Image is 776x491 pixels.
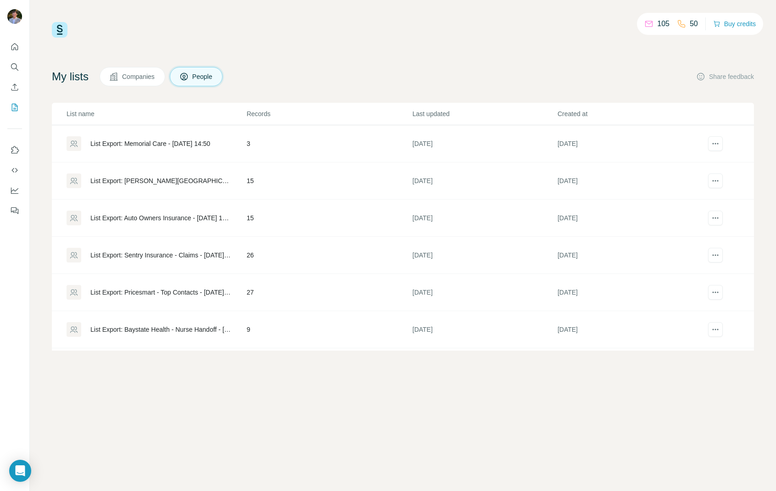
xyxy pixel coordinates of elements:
button: Enrich CSV [7,79,22,95]
td: 3 [246,125,412,162]
button: Dashboard [7,182,22,199]
td: [DATE] [557,311,702,348]
h4: My lists [52,69,89,84]
td: [DATE] [557,237,702,274]
div: List Export: [PERSON_NAME][GEOGRAPHIC_DATA][DEMOGRAPHIC_DATA] - [DATE] 17:28 [90,176,231,185]
p: 105 [657,18,670,29]
td: 15 [246,162,412,200]
button: actions [708,173,723,188]
p: Last updated [413,109,557,118]
img: Surfe Logo [52,22,67,38]
td: [DATE] [412,125,557,162]
td: [DATE] [412,200,557,237]
td: [DATE] [557,274,702,311]
span: People [192,72,213,81]
td: [DATE] [557,125,702,162]
button: My lists [7,99,22,116]
button: Buy credits [713,17,756,30]
td: 15 [246,200,412,237]
button: Quick start [7,39,22,55]
button: actions [708,322,723,337]
img: Avatar [7,9,22,24]
div: List Export: Auto Owners Insurance - [DATE] 16:55 [90,213,231,223]
td: [DATE] [412,311,557,348]
td: 10 [246,348,412,385]
p: List name [67,109,246,118]
td: [DATE] [412,348,557,385]
div: List Export: Pricesmart - Top Contacts - [DATE] 16:29 [90,288,231,297]
div: List Export: Sentry Insurance - Claims - [DATE] 16:52 [90,251,231,260]
p: Records [246,109,411,118]
button: actions [708,285,723,300]
div: Open Intercom Messenger [9,460,31,482]
div: List Export: Memorial Care - [DATE] 14:50 [90,139,210,148]
td: 9 [246,311,412,348]
td: 26 [246,237,412,274]
button: Share feedback [696,72,754,81]
p: 50 [690,18,698,29]
button: Search [7,59,22,75]
td: [DATE] [412,274,557,311]
button: Use Surfe on LinkedIn [7,142,22,158]
td: [DATE] [557,200,702,237]
td: 27 [246,274,412,311]
td: [DATE] [412,162,557,200]
button: actions [708,211,723,225]
td: [DATE] [557,348,702,385]
button: Use Surfe API [7,162,22,179]
button: actions [708,248,723,262]
td: [DATE] [412,237,557,274]
td: [DATE] [557,162,702,200]
span: Companies [122,72,156,81]
p: Created at [558,109,702,118]
button: Feedback [7,202,22,219]
div: List Export: Baystate Health - Nurse Handoff - [DATE] 14:51 [90,325,231,334]
button: actions [708,136,723,151]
